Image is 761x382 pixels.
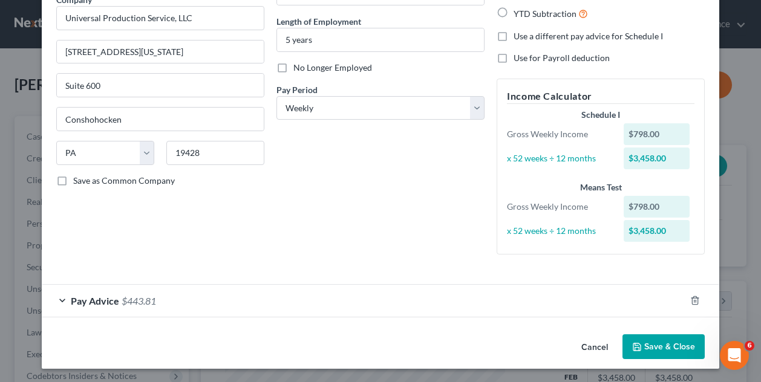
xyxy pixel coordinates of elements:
div: $3,458.00 [624,147,690,169]
div: x 52 weeks ÷ 12 months [501,225,618,237]
span: Pay Period [276,85,318,95]
input: Enter city... [57,108,264,131]
input: ex: 2 years [277,28,484,51]
div: Gross Weekly Income [501,201,618,213]
div: Means Test [507,181,694,193]
button: Save & Close [622,334,705,360]
span: Pay Advice [71,295,119,306]
span: Use for Payroll deduction [514,53,610,63]
span: Save as Common Company [73,175,175,186]
input: Enter zip... [166,141,264,165]
label: Length of Employment [276,15,361,28]
span: YTD Subtraction [514,8,576,19]
span: 6 [745,341,754,351]
div: Schedule I [507,109,694,121]
h5: Income Calculator [507,89,694,104]
div: x 52 weeks ÷ 12 months [501,152,618,164]
div: $3,458.00 [624,220,690,242]
input: Enter address... [57,40,264,63]
input: Unit, Suite, etc... [57,74,264,97]
div: Gross Weekly Income [501,128,618,140]
span: No Longer Employed [293,62,372,73]
input: Search company by name... [56,6,264,30]
span: $443.81 [122,295,156,306]
button: Cancel [572,335,618,360]
div: $798.00 [624,196,690,218]
div: $798.00 [624,123,690,145]
iframe: Intercom live chat [720,341,749,370]
span: Use a different pay advice for Schedule I [514,31,663,41]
